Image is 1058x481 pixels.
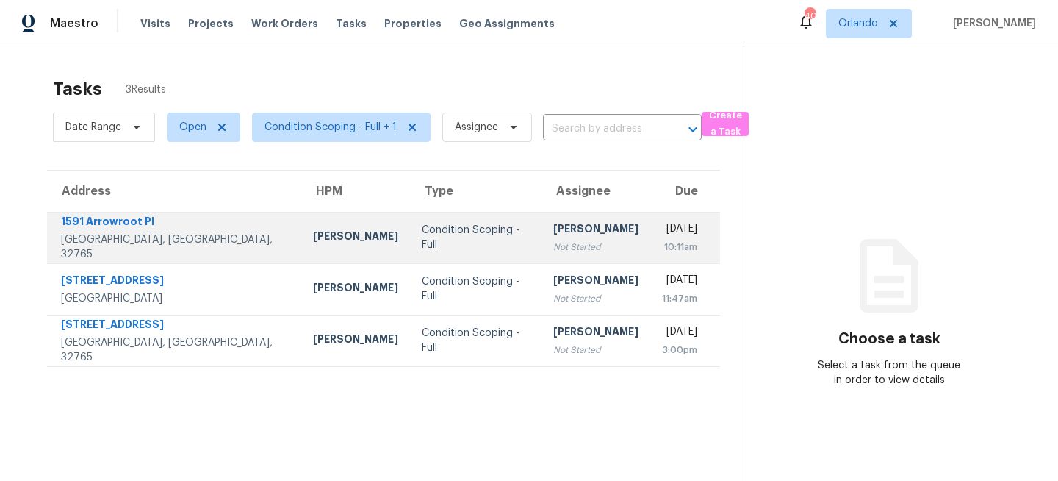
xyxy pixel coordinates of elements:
th: Type [410,171,541,212]
th: Due [650,171,720,212]
th: Address [47,171,301,212]
div: [STREET_ADDRESS] [61,317,289,335]
div: [PERSON_NAME] [553,221,638,240]
span: Assignee [455,120,498,135]
span: Date Range [65,120,121,135]
div: [PERSON_NAME] [553,324,638,343]
div: [GEOGRAPHIC_DATA], [GEOGRAPHIC_DATA], 32765 [61,232,289,262]
div: [GEOGRAPHIC_DATA], [GEOGRAPHIC_DATA], 32765 [61,335,289,365]
h3: Choose a task [838,332,940,346]
div: Condition Scoping - Full [422,326,530,355]
div: [PERSON_NAME] [313,280,398,299]
span: Condition Scoping - Full + 1 [264,120,397,135]
span: Work Orders [251,16,318,31]
div: [PERSON_NAME] [313,229,398,247]
div: [DATE] [662,273,697,291]
div: 11:47am [662,291,697,306]
div: Select a task from the queue in order to view details [817,358,962,388]
span: Create a Task [709,107,741,141]
span: [PERSON_NAME] [947,16,1036,31]
div: 40 [805,9,815,24]
div: [GEOGRAPHIC_DATA] [61,291,289,306]
span: Geo Assignments [459,16,555,31]
div: Condition Scoping - Full [422,223,530,252]
div: [STREET_ADDRESS] [61,273,289,291]
h2: Tasks [53,82,102,96]
div: Not Started [553,240,638,254]
button: Open [683,119,703,140]
div: [DATE] [662,221,697,240]
span: Open [179,120,206,135]
div: [DATE] [662,324,697,343]
span: Visits [140,16,170,31]
div: 1591 Arrowroot Pl [61,214,289,232]
input: Search by address [543,118,661,140]
span: Orlando [838,16,878,31]
th: HPM [301,171,410,212]
button: Create a Task [702,112,749,136]
span: Maestro [50,16,98,31]
div: [PERSON_NAME] [313,332,398,350]
span: Tasks [336,18,367,29]
span: Properties [384,16,442,31]
div: 3:00pm [662,343,697,357]
div: 10:11am [662,240,697,254]
th: Assignee [541,171,650,212]
span: 3 Results [126,82,166,97]
div: [PERSON_NAME] [553,273,638,291]
div: Not Started [553,343,638,357]
div: Condition Scoping - Full [422,274,530,304]
span: Projects [188,16,234,31]
div: Not Started [553,291,638,306]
